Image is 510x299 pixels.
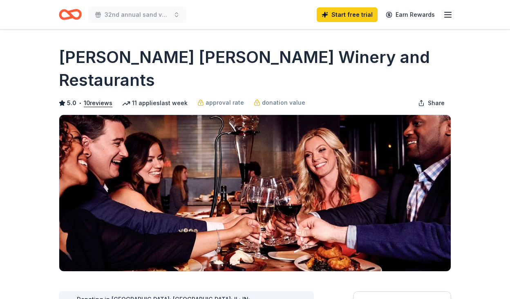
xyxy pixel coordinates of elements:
[105,10,170,20] span: 32nd annual sand volleyball tournament
[428,98,445,108] span: Share
[197,98,244,108] a: approval rate
[59,115,451,271] img: Image for Cooper's Hawk Winery and Restaurants
[59,46,451,92] h1: [PERSON_NAME] [PERSON_NAME] Winery and Restaurants
[122,98,188,108] div: 11 applies last week
[381,7,440,22] a: Earn Rewards
[317,7,378,22] a: Start free trial
[254,98,305,108] a: donation value
[262,98,305,108] span: donation value
[206,98,244,108] span: approval rate
[67,98,76,108] span: 5.0
[59,5,82,24] a: Home
[79,100,82,106] span: •
[88,7,186,23] button: 32nd annual sand volleyball tournament
[412,95,451,111] button: Share
[84,98,112,108] button: 10reviews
